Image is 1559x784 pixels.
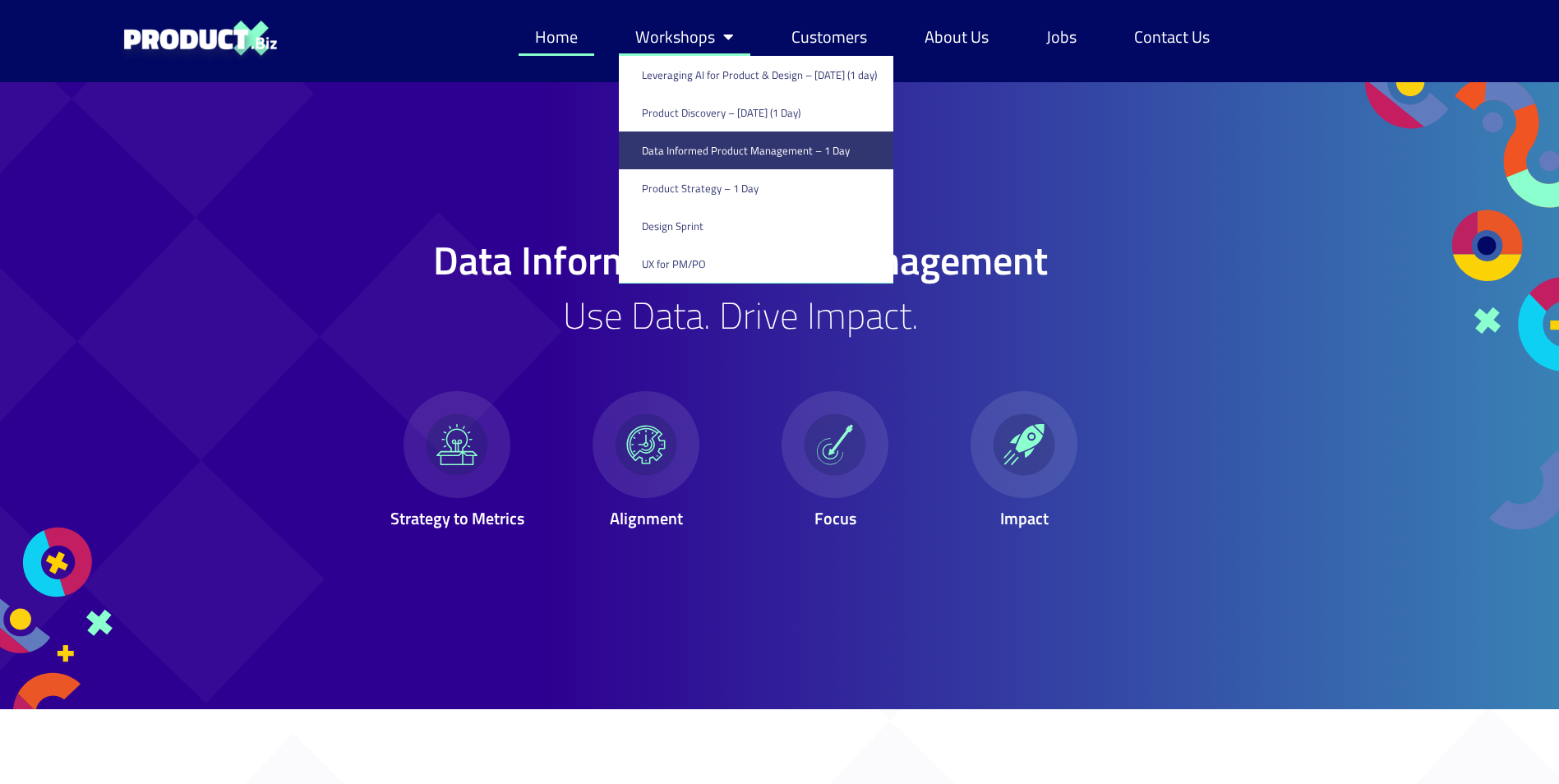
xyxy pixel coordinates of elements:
h1: Data Informed Product Management [259,241,1223,280]
a: About Us [908,18,1005,56]
span: Alignment [610,505,683,531]
span: Focus [814,505,856,531]
ul: Workshops [619,56,893,284]
nav: Menu [519,18,1226,56]
h2: Use Data. Drive Impact. [259,297,1223,334]
a: Jobs [1030,18,1093,56]
a: Workshops [619,18,750,56]
a: Contact Us [1118,18,1226,56]
span: Strategy to Metrics [390,505,524,531]
span: Impact [1000,505,1049,531]
a: Customers [775,18,883,56]
a: Leveraging AI for Product & Design – [DATE] (1 day) [619,56,893,94]
a: Home [519,18,594,56]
